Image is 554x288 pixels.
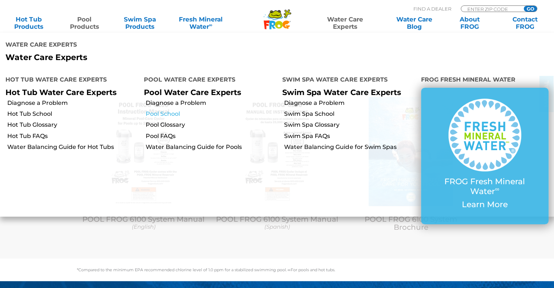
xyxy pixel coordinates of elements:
a: Water Balancing Guide for Swim Spas [284,143,415,151]
h4: FROG Fresh Mineral Water [421,73,549,88]
a: PoolProducts [63,16,106,30]
h4: Water Care Experts [5,38,271,53]
h4: Swim Spa Water Care Experts [282,73,410,88]
a: Diagnose a Problem [284,99,415,107]
a: AboutFROG [448,16,491,30]
a: Pool Water Care Experts [144,88,241,97]
a: POOL FROG 6100 System Brochure [365,215,457,232]
a: Diagnose a Problem [146,99,277,107]
a: Hot Tub Glossary [7,121,138,129]
h4: Pool Water Care Experts [144,73,271,88]
a: POOL FROG 6100 System Manual (Spanish) [216,215,339,230]
a: Water CareExperts [310,16,380,30]
p: Learn More [436,200,534,209]
a: Water CareBlog [393,16,436,30]
a: Hot Tub FAQs [7,132,138,140]
em: (Spanish) [264,223,290,230]
a: Fresh MineralWater∞ [174,16,228,30]
a: Swim Spa Water Care Experts [282,88,401,97]
a: Hot Tub School [7,110,138,118]
p: Water Care Experts [5,53,271,62]
h4: Hot Tub Water Care Experts [5,73,133,88]
a: Swim SpaProducts [118,16,161,30]
input: Zip Code Form [467,6,516,12]
a: Hot TubProducts [7,16,50,30]
a: POOL FROG 6100 System Manual (English) [82,215,205,230]
sup: ∞ [495,185,499,193]
a: Water Balancing Guide for Hot Tubs [7,143,138,151]
a: Hot Tub Water Care Experts [5,88,117,97]
a: Swim Spa FAQs [284,132,415,140]
p: *Compared to the minimum EPA recommended chlorine level of 1.0 ppm for a stabilized swimming pool... [77,268,478,272]
p: FROG Fresh Mineral Water [436,177,534,196]
a: Pool Glossary [146,121,277,129]
a: FROG Fresh Mineral Water∞ Learn More [436,99,534,213]
a: Swim Spa School [284,110,415,118]
em: (English) [132,223,156,230]
a: Water Balancing Guide for Pools [146,143,277,151]
a: Swim Spa Glossary [284,121,415,129]
input: GO [524,6,537,12]
a: Pool School [146,110,277,118]
p: Find A Dealer [413,5,451,12]
a: ContactFROG [504,16,547,30]
sup: ∞ [209,22,212,28]
a: Diagnose a Problem [7,99,138,107]
a: Pool FAQs [146,132,277,140]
